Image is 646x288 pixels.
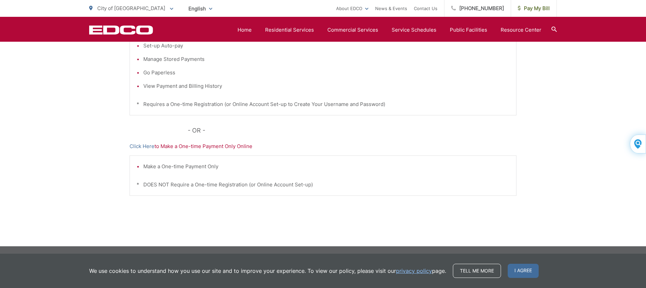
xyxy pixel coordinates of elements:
span: Pay My Bill [518,4,550,12]
a: Residential Services [265,26,314,34]
span: I agree [508,264,539,278]
p: * DOES NOT Require a One-time Registration (or Online Account Set-up) [137,181,509,189]
a: Home [238,26,252,34]
li: Go Paperless [143,69,509,77]
a: Click Here [130,142,154,150]
a: Service Schedules [392,26,436,34]
a: Public Facilities [450,26,487,34]
a: privacy policy [396,267,432,275]
a: News & Events [375,4,407,12]
p: to Make a One-time Payment Only Online [130,142,516,150]
li: View Payment and Billing History [143,82,509,90]
a: Contact Us [414,4,437,12]
li: Make a One-time Payment Only [143,163,509,171]
span: English [183,3,217,14]
p: - OR - [188,125,517,136]
a: Resource Center [501,26,541,34]
li: Manage Stored Payments [143,55,509,63]
a: Tell me more [453,264,501,278]
span: City of [GEOGRAPHIC_DATA] [97,5,165,11]
a: About EDCO [336,4,368,12]
a: EDCD logo. Return to the homepage. [89,25,153,35]
p: * Requires a One-time Registration (or Online Account Set-up to Create Your Username and Password) [137,100,509,108]
p: We use cookies to understand how you use our site and to improve your experience. To view our pol... [89,267,446,275]
a: Commercial Services [327,26,378,34]
li: Set-up Auto-pay [143,42,509,50]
